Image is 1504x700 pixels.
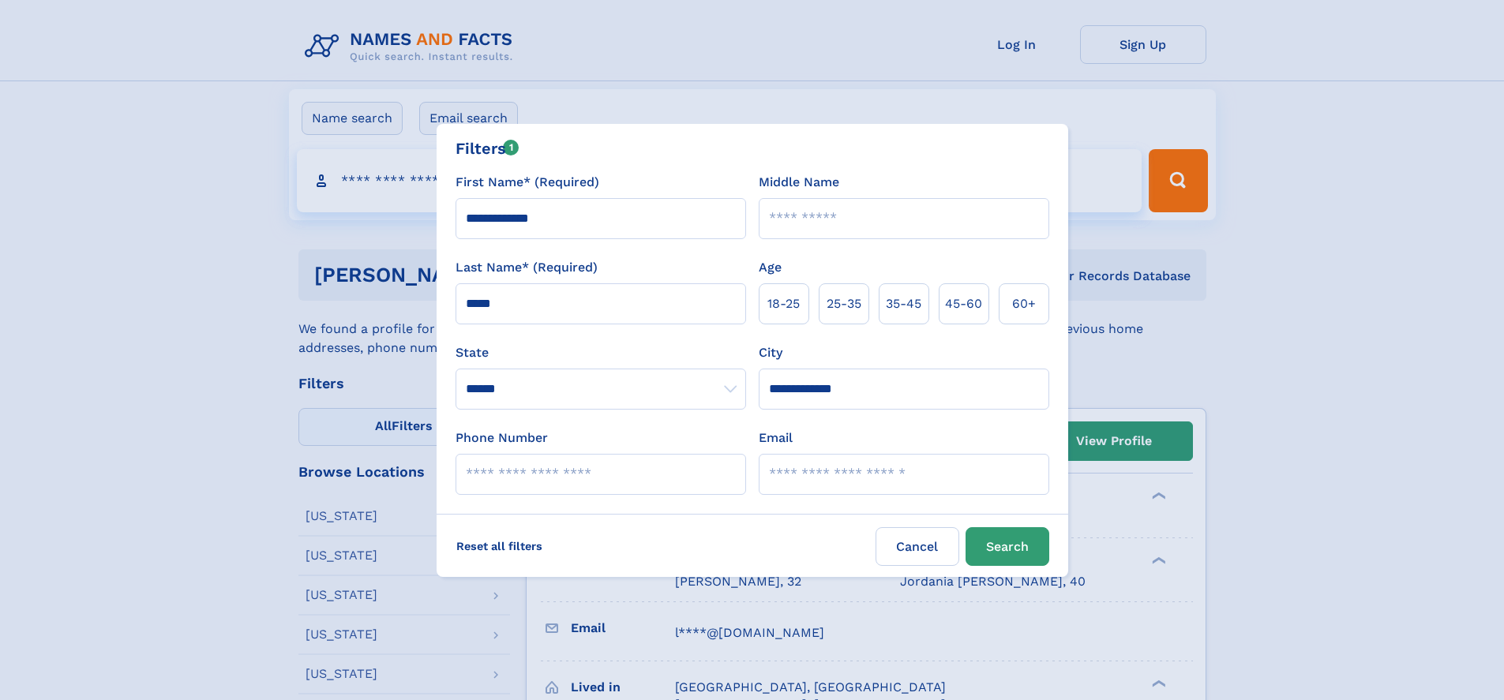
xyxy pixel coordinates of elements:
[966,527,1049,566] button: Search
[759,173,839,192] label: Middle Name
[456,429,548,447] label: Phone Number
[456,343,746,362] label: State
[759,258,782,277] label: Age
[446,527,553,565] label: Reset all filters
[456,173,599,192] label: First Name* (Required)
[759,429,793,447] label: Email
[1012,294,1036,313] span: 60+
[759,343,782,362] label: City
[456,258,598,277] label: Last Name* (Required)
[767,294,800,313] span: 18‑25
[876,527,959,566] label: Cancel
[456,137,519,160] div: Filters
[827,294,861,313] span: 25‑35
[945,294,982,313] span: 45‑60
[886,294,921,313] span: 35‑45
